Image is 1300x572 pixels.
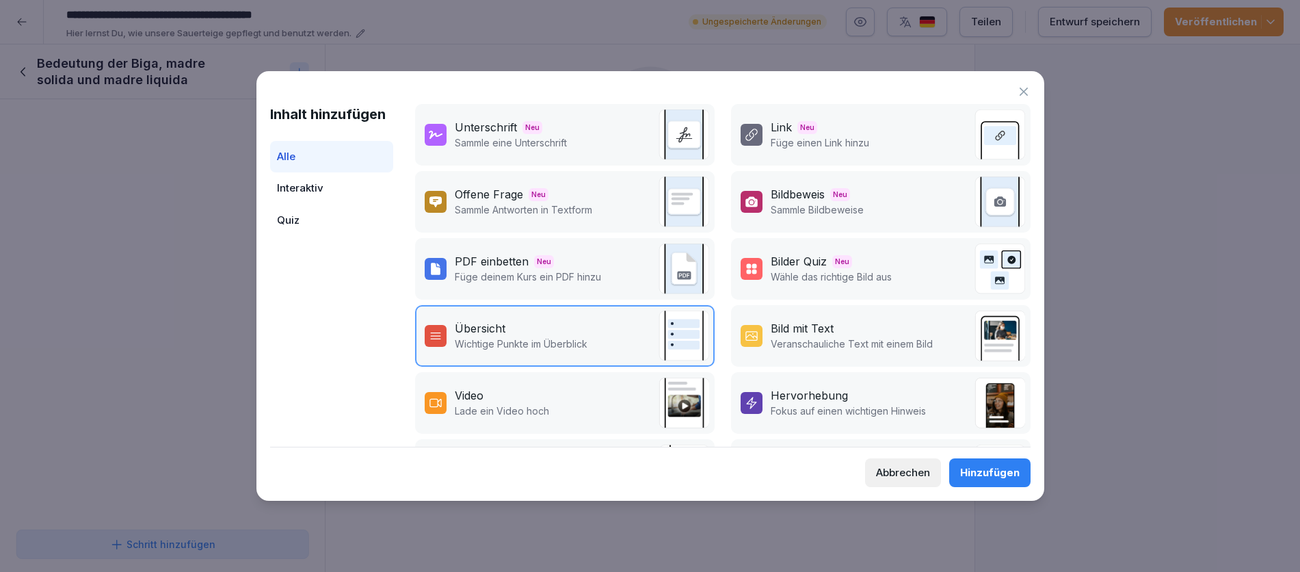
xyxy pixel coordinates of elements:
[771,387,848,404] div: Hervorhebung
[832,255,852,268] span: Neu
[771,135,869,150] p: Füge einen Link hinzu
[455,337,587,351] p: Wichtige Punkte im Überblick
[455,203,592,217] p: Sammle Antworten in Textform
[659,244,709,294] img: pdf_embed.svg
[949,458,1031,487] button: Hinzufügen
[659,445,709,495] img: checklist.svg
[771,320,834,337] div: Bild mit Text
[522,121,542,134] span: Neu
[455,135,567,150] p: Sammle eine Unterschrift
[771,253,827,270] div: Bilder Quiz
[529,188,548,201] span: Neu
[771,186,825,203] div: Bildbeweis
[830,188,850,201] span: Neu
[659,177,709,227] img: text_response.svg
[974,109,1025,160] img: link.svg
[455,253,529,270] div: PDF einbetten
[270,205,393,237] div: Quiz
[455,320,505,337] div: Übersicht
[270,141,393,173] div: Alle
[974,177,1025,227] img: image_upload.svg
[455,186,523,203] div: Offene Frage
[771,270,892,284] p: Wähle das richtige Bild aus
[960,465,1020,480] div: Hinzufügen
[270,104,393,125] h1: Inhalt hinzufügen
[771,404,926,418] p: Fokus auf einen wichtigen Hinweis
[876,465,930,480] div: Abbrechen
[771,203,864,217] p: Sammle Bildbeweise
[797,121,817,134] span: Neu
[659,109,709,160] img: signature.svg
[771,119,792,135] div: Link
[659,311,709,361] img: overview.svg
[974,244,1025,294] img: image_quiz.svg
[455,387,483,404] div: Video
[534,255,554,268] span: Neu
[974,311,1025,361] img: text_image.png
[865,458,941,487] button: Abbrechen
[270,172,393,205] div: Interaktiv
[771,337,933,351] p: Veranschauliche Text mit einem Bild
[974,378,1025,428] img: callout.png
[455,119,517,135] div: Unterschrift
[659,378,709,428] img: video.png
[974,445,1025,495] img: richtext.svg
[455,404,549,418] p: Lade ein Video hoch
[455,270,601,284] p: Füge deinem Kurs ein PDF hinzu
